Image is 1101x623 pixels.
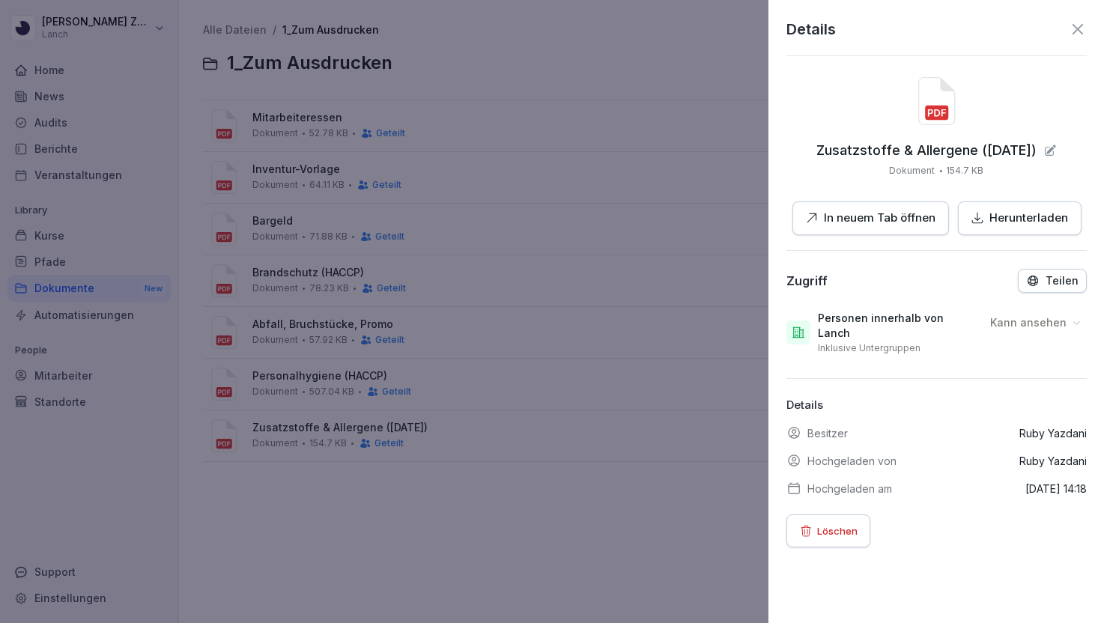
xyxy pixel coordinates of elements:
p: In neuem Tab öffnen [824,210,935,227]
p: Hochgeladen von [807,453,897,469]
p: Löschen [817,523,858,539]
p: Personen innerhalb von Lanch [818,311,978,341]
p: Details [786,397,1087,414]
p: Ruby Yazdani [1019,453,1087,469]
p: Besitzer [807,425,848,441]
p: Hochgeladen am [807,481,892,496]
p: Zusatzstoffe & Allergene (25.06.25) [816,143,1037,158]
p: [DATE] 14:18 [1025,481,1087,496]
p: Dokument [889,164,935,177]
button: Herunterladen [957,201,1081,235]
button: Löschen [786,514,870,547]
p: Herunterladen [989,210,1068,227]
button: Teilen [1018,269,1087,293]
p: Teilen [1046,275,1079,287]
p: Kann ansehen [990,315,1067,330]
p: Ruby Yazdani [1019,425,1087,441]
div: Zugriff [786,273,828,288]
button: In neuem Tab öffnen [792,201,948,235]
p: Details [786,18,836,40]
p: Inklusive Untergruppen [818,342,920,354]
p: 154.7 KB [946,164,983,177]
